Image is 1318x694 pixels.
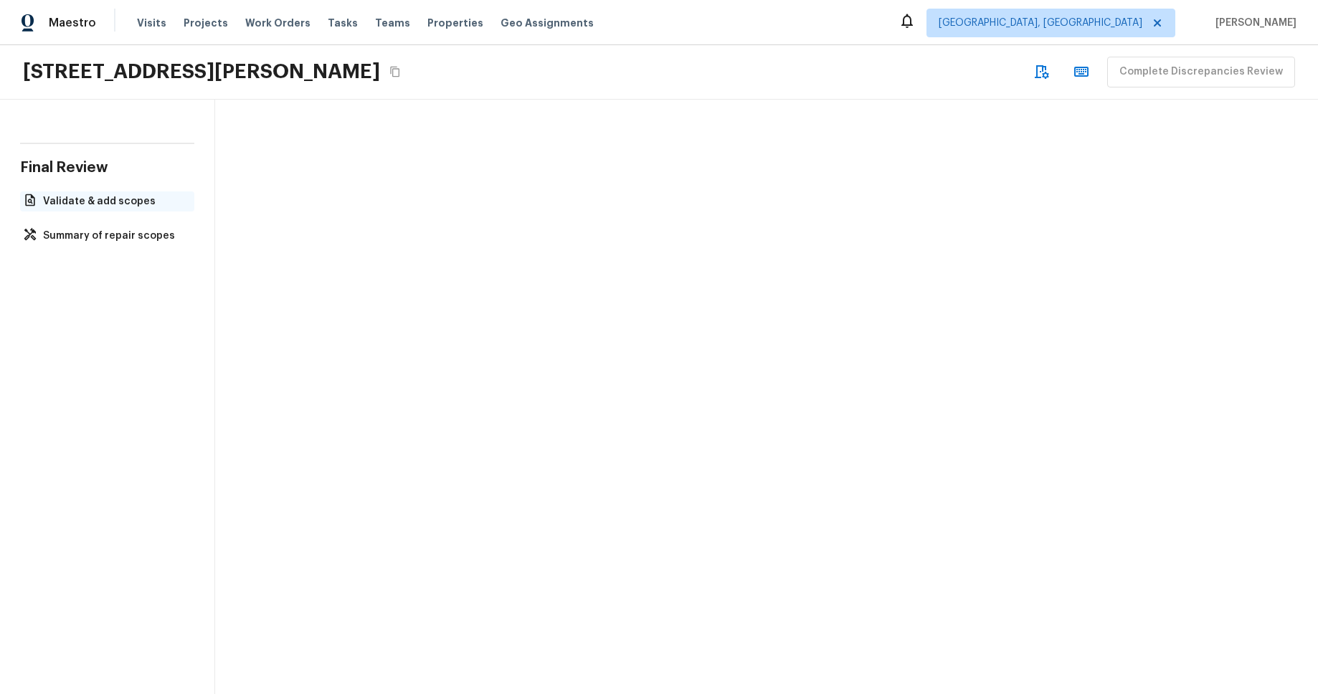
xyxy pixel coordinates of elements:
p: Validate & add scopes [43,194,186,209]
span: Work Orders [245,16,310,30]
h2: [STREET_ADDRESS][PERSON_NAME] [23,59,380,85]
span: [GEOGRAPHIC_DATA], [GEOGRAPHIC_DATA] [939,16,1142,30]
span: Properties [427,16,483,30]
button: Copy Address [386,62,404,81]
h4: Final Review [20,158,194,177]
p: Summary of repair scopes [43,229,186,243]
span: Maestro [49,16,96,30]
span: Visits [137,16,166,30]
span: Projects [184,16,228,30]
span: Geo Assignments [501,16,594,30]
span: Teams [375,16,410,30]
span: [PERSON_NAME] [1210,16,1296,30]
span: Tasks [328,18,358,28]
